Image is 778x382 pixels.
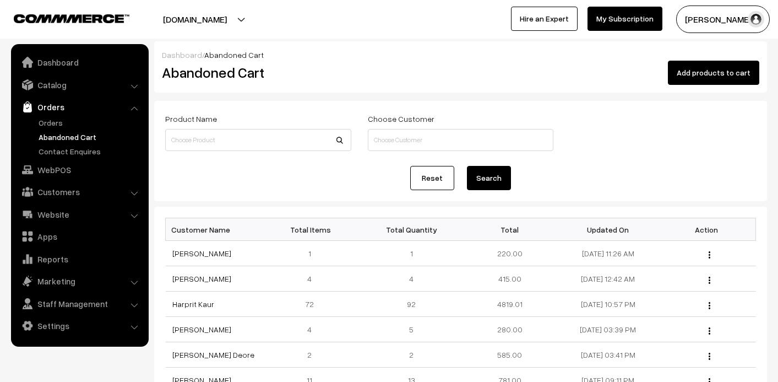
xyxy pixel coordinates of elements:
a: Website [14,205,145,224]
a: Customers [14,182,145,202]
a: Reports [14,249,145,269]
a: [PERSON_NAME] [172,325,231,334]
td: 415.00 [460,266,559,292]
td: 92 [362,292,461,317]
img: Menu [709,353,710,360]
input: Choose Product [165,129,351,151]
a: Orders [36,117,145,128]
td: 1 [264,241,362,266]
td: [DATE] 10:57 PM [559,292,657,317]
td: 4819.01 [460,292,559,317]
td: 280.00 [460,317,559,342]
a: Reset [410,166,454,190]
img: Menu [709,277,710,284]
a: WebPOS [14,160,145,180]
td: 4 [264,317,362,342]
a: Dashboard [162,50,202,60]
td: 1 [362,241,461,266]
a: Marketing [14,271,145,291]
th: Total [460,218,559,241]
td: [DATE] 11:26 AM [559,241,657,266]
th: Total Items [264,218,362,241]
a: Abandoned Cart [36,131,145,143]
button: [DOMAIN_NAME] [124,6,265,33]
a: Hire an Expert [511,7,578,31]
th: Action [657,218,756,241]
img: user [748,11,764,28]
td: 4 [264,266,362,292]
th: Total Quantity [362,218,461,241]
a: [PERSON_NAME] [172,249,231,258]
input: Choose Customer [368,129,554,151]
img: Menu [709,327,710,335]
label: Choose Customer [368,113,434,125]
a: My Subscription [587,7,662,31]
span: Abandoned Cart [204,50,264,60]
td: 2 [362,342,461,368]
a: Settings [14,316,145,336]
img: COMMMERCE [14,14,129,23]
a: Catalog [14,75,145,95]
a: Orders [14,97,145,117]
h2: Abandoned Cart [162,64,350,81]
th: Customer Name [166,218,264,241]
td: 2 [264,342,362,368]
a: Contact Enquires [36,146,145,157]
a: Dashboard [14,52,145,72]
td: 585.00 [460,342,559,368]
td: 72 [264,292,362,317]
a: Staff Management [14,294,145,314]
td: 220.00 [460,241,559,266]
button: Add products to cart [668,61,759,85]
th: Updated On [559,218,657,241]
img: Menu [709,302,710,309]
div: / [162,49,759,61]
a: [PERSON_NAME] Deore [172,350,254,359]
td: 5 [362,317,461,342]
td: [DATE] 12:42 AM [559,266,657,292]
td: [DATE] 03:39 PM [559,317,657,342]
a: [PERSON_NAME] [172,274,231,283]
button: Search [467,166,511,190]
a: COMMMERCE [14,11,110,24]
a: Harprit Kaur [172,299,214,309]
button: [PERSON_NAME]… [676,6,770,33]
label: Product Name [165,113,217,125]
a: Apps [14,227,145,246]
td: 4 [362,266,461,292]
img: Menu [709,251,710,259]
td: [DATE] 03:41 PM [559,342,657,368]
